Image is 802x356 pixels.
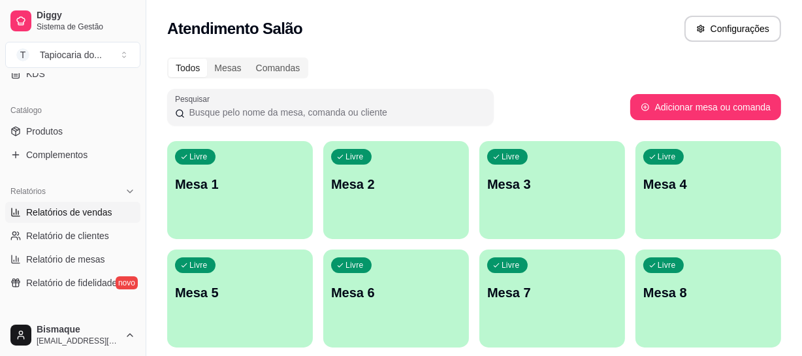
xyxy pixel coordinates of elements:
span: T [16,48,29,61]
a: Produtos [5,121,140,142]
button: LivreMesa 5 [167,250,313,348]
span: [EMAIL_ADDRESS][DOMAIN_NAME] [37,336,120,346]
button: LivreMesa 2 [323,141,469,239]
a: Relatório de fidelidadenovo [5,272,140,293]
div: Catálogo [5,100,140,121]
p: Livre [345,260,364,270]
p: Mesa 8 [643,283,773,302]
a: Complementos [5,144,140,165]
button: LivreMesa 1 [167,141,313,239]
div: Comandas [249,59,308,77]
p: Livre [658,260,676,270]
span: Diggy [37,10,135,22]
h2: Atendimento Salão [167,18,302,39]
p: Livre [189,152,208,162]
p: Livre [658,152,676,162]
p: Mesa 1 [175,175,305,193]
span: Produtos [26,125,63,138]
a: Relatório de clientes [5,225,140,246]
span: Relatório de mesas [26,253,105,266]
span: Sistema de Gestão [37,22,135,32]
p: Mesa 6 [331,283,461,302]
div: Gerenciar [5,309,140,330]
span: Relatório de fidelidade [26,276,117,289]
a: DiggySistema de Gestão [5,5,140,37]
button: LivreMesa 4 [635,141,781,239]
button: LivreMesa 8 [635,250,781,348]
button: Configurações [684,16,781,42]
p: Livre [502,260,520,270]
span: Relatório de clientes [26,229,109,242]
div: Mesas [207,59,248,77]
span: KDS [26,67,45,80]
button: Bismaque[EMAIL_ADDRESS][DOMAIN_NAME] [5,319,140,351]
span: Relatórios de vendas [26,206,112,219]
button: LivreMesa 3 [479,141,625,239]
p: Mesa 5 [175,283,305,302]
button: LivreMesa 7 [479,250,625,348]
p: Livre [345,152,364,162]
span: Complementos [26,148,88,161]
button: Adicionar mesa ou comanda [630,94,781,120]
span: Relatórios [10,186,46,197]
button: LivreMesa 6 [323,250,469,348]
a: KDS [5,63,140,84]
label: Pesquisar [175,93,214,105]
button: Select a team [5,42,140,68]
a: Relatório de mesas [5,249,140,270]
p: Mesa 7 [487,283,617,302]
span: Bismaque [37,324,120,336]
div: Todos [168,59,207,77]
p: Livre [189,260,208,270]
input: Pesquisar [185,106,486,119]
div: Tapiocaria do ... [40,48,102,61]
a: Relatórios de vendas [5,202,140,223]
p: Mesa 4 [643,175,773,193]
p: Livre [502,152,520,162]
p: Mesa 3 [487,175,617,193]
p: Mesa 2 [331,175,461,193]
